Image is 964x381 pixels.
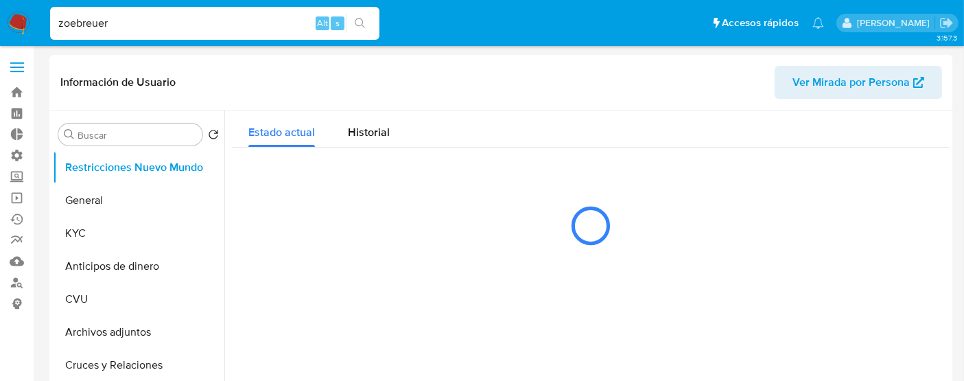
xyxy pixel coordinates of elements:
[317,16,328,30] span: Alt
[53,151,224,184] button: Restricciones Nuevo Mundo
[78,129,197,141] input: Buscar
[775,66,942,99] button: Ver Mirada por Persona
[857,16,934,30] p: zoe.breuer@mercadolibre.com
[722,16,799,30] span: Accesos rápidos
[53,283,224,316] button: CVU
[53,316,224,349] button: Archivos adjuntos
[939,16,954,30] a: Salir
[336,16,340,30] span: s
[50,14,379,32] input: Buscar usuario o caso...
[812,17,824,29] a: Notificaciones
[60,76,176,89] h1: Información de Usuario
[792,66,910,99] span: Ver Mirada por Persona
[208,129,219,144] button: Volver al orden por defecto
[53,217,224,250] button: KYC
[53,184,224,217] button: General
[53,250,224,283] button: Anticipos de dinero
[346,14,374,33] button: search-icon
[64,129,75,140] button: Buscar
